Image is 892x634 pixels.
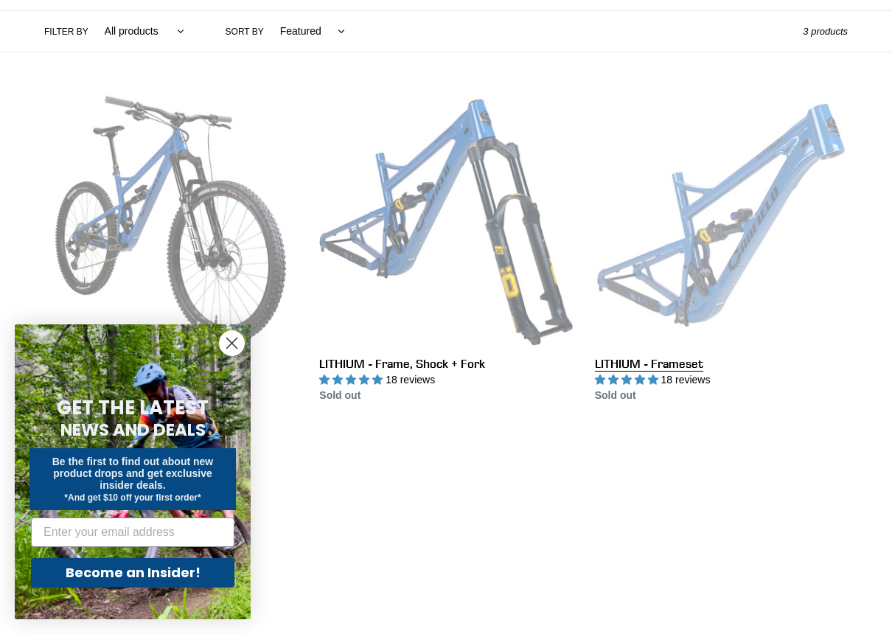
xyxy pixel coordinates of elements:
[803,26,848,37] span: 3 products
[57,394,209,421] span: GET THE LATEST
[52,456,214,491] span: Be the first to find out about new product drops and get exclusive insider deals.
[64,492,201,503] span: *And get $10 off your first order*
[219,330,245,356] button: Close dialog
[60,418,206,442] span: NEWS AND DEALS
[31,558,234,588] button: Become an Insider!
[44,25,88,38] label: Filter by
[226,25,264,38] label: Sort by
[31,518,234,547] input: Enter your email address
